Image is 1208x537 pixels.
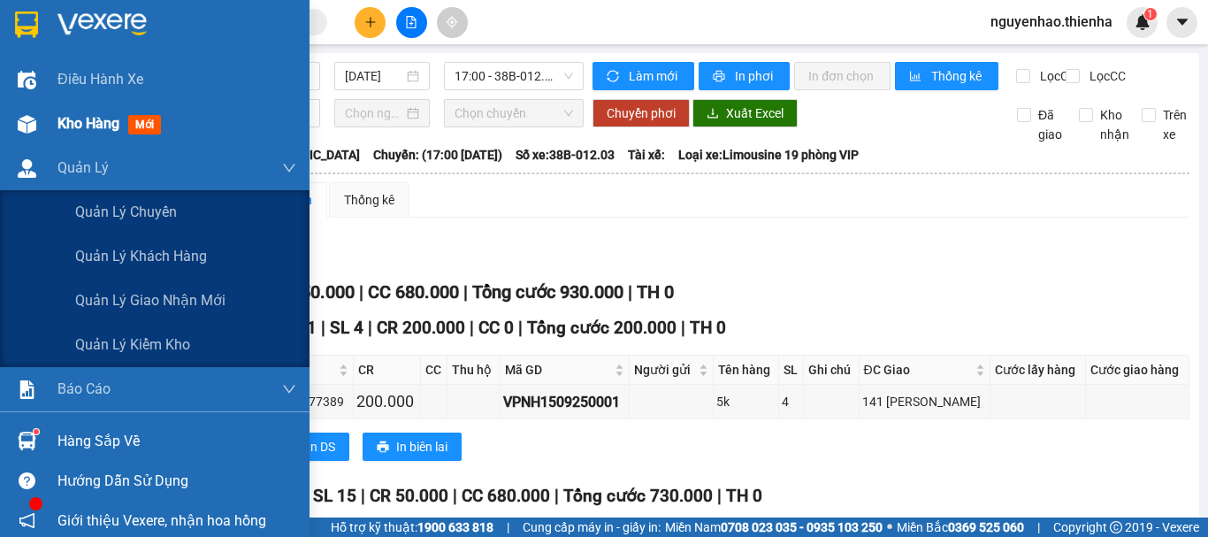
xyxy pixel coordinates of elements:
span: CC 680.000 [462,486,550,506]
div: Thống kê [344,190,394,210]
span: Báo cáo [57,378,111,400]
span: CC 680.000 [368,281,459,303]
input: 15/09/2025 [345,66,403,86]
button: Chuyển phơi [593,99,690,127]
img: warehouse-icon [18,115,36,134]
span: In biên lai [396,437,447,456]
span: aim [446,16,458,28]
img: warehouse-icon [18,71,36,89]
span: TH 0 [726,486,762,506]
span: Tổng cước 730.000 [563,486,713,506]
span: Chuyến: (17:00 [DATE]) [373,145,502,165]
button: printerIn phơi [699,62,790,90]
span: down [282,382,296,396]
span: nguyenhao.thienha [976,11,1127,33]
button: printerIn DS [273,433,349,461]
span: Tổng cước 930.000 [472,281,623,303]
span: | [1037,518,1040,537]
span: Quản Lý [57,157,109,179]
span: Thống kê [931,66,984,86]
span: Lọc CR [1033,66,1079,86]
span: Miền Nam [665,518,883,537]
span: Quản lý chuyến [75,201,177,223]
span: Loại xe: Limousine 19 phòng VIP [678,145,859,165]
div: 4 [782,392,800,411]
span: | [463,281,468,303]
span: plus [364,16,377,28]
span: Mã GD [505,360,612,380]
div: VPNH1509250001 [503,391,627,413]
th: Tên hàng [714,356,779,385]
span: Làm mới [629,66,680,86]
td: VPNH1509250001 [501,385,631,419]
span: Quản lý kiểm kho [75,334,190,356]
span: | [359,281,363,303]
span: sync [607,70,622,84]
span: Chọn chuyến [455,100,573,127]
img: icon-new-feature [1135,14,1151,30]
span: | [453,486,457,506]
button: syncLàm mới [593,62,694,90]
th: CR [354,356,421,385]
strong: 0708 023 035 - 0935 103 250 [721,520,883,534]
span: In DS [307,437,335,456]
input: Chọn ngày [345,104,403,123]
span: | [507,518,509,537]
span: | [368,318,372,338]
button: bar-chartThống kê [895,62,998,90]
span: copyright [1110,521,1122,533]
span: Giới thiệu Vexere, nhận hoa hồng [57,510,266,532]
span: ⚪️ [887,524,892,531]
span: caret-down [1174,14,1190,30]
span: question-circle [19,472,35,489]
th: CC [421,356,448,385]
th: SL [779,356,804,385]
span: | [554,486,559,506]
span: | [681,318,685,338]
span: TH 0 [637,281,674,303]
span: Kho nhận [1093,105,1136,144]
span: Tài xế: [628,145,665,165]
span: SL 15 [313,486,356,506]
span: Điều hành xe [57,68,143,90]
th: Cước lấy hàng [990,356,1086,385]
span: ĐC Giao [864,360,973,380]
span: Số xe: 38B-012.03 [516,145,615,165]
img: solution-icon [18,380,36,399]
span: down [282,161,296,175]
span: | [518,318,523,338]
button: downloadXuất Excel [692,99,798,127]
button: aim [437,7,468,38]
span: Hỗ trợ kỹ thuật: [331,518,493,537]
strong: 1900 633 818 [417,520,493,534]
span: CC 0 [478,318,514,338]
span: download [707,107,719,121]
button: printerIn biên lai [363,433,462,461]
img: warehouse-icon [18,159,36,178]
span: Kho hàng [57,115,119,132]
span: | [628,281,632,303]
div: Hướng dẫn sử dụng [57,468,296,495]
span: Miền Bắc [897,518,1024,537]
span: printer [377,441,389,455]
span: 1 [1147,8,1153,20]
div: 200.000 [356,389,417,414]
span: CR 50.000 [370,486,448,506]
button: plus [355,7,386,38]
span: notification [19,512,35,529]
strong: 0369 525 060 [948,520,1024,534]
span: | [470,318,474,338]
span: Quản lý giao nhận mới [75,289,226,311]
span: | [717,486,722,506]
div: 141 [PERSON_NAME] [862,392,988,411]
span: In phơi [735,66,776,86]
sup: 1 [34,429,39,434]
span: TH 0 [690,318,726,338]
button: caret-down [1166,7,1197,38]
span: Lọc CC [1082,66,1128,86]
span: CR 200.000 [377,318,465,338]
span: Quản lý khách hàng [75,245,207,267]
span: | [361,486,365,506]
span: file-add [405,16,417,28]
span: Trên xe [1156,105,1194,144]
